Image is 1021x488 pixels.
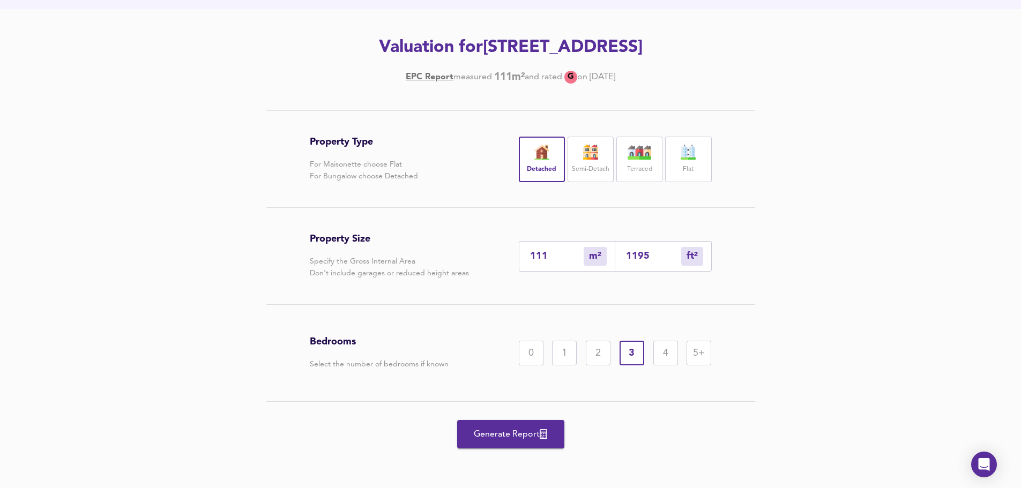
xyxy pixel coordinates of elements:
div: Terraced [616,137,662,182]
span: Generate Report [468,427,554,442]
div: measured [453,71,492,83]
div: 0 [519,341,543,365]
h3: Bedrooms [310,336,449,348]
div: m² [584,247,607,266]
div: 5+ [687,341,711,365]
div: [DATE] [406,71,615,84]
img: flat-icon [675,145,702,160]
img: house-icon [577,145,604,160]
button: Generate Report [457,420,564,448]
div: and rated [525,71,562,83]
input: Enter sqm [530,251,584,262]
input: Sqft [626,251,681,262]
div: 3 [620,341,644,365]
label: Flat [683,163,694,176]
div: 4 [653,341,678,365]
a: EPC Report [406,71,453,83]
img: house-icon [528,145,555,160]
div: Detached [519,137,565,182]
p: Specify the Gross Internal Area Don't include garages or reduced height areas [310,256,469,279]
div: Semi-Detach [568,137,614,182]
img: house-icon [626,145,653,160]
h3: Property Type [310,136,418,148]
label: Detached [527,163,556,176]
h2: Valuation for [STREET_ADDRESS] [207,36,814,59]
div: Flat [665,137,711,182]
p: For Maisonette choose Flat For Bungalow choose Detached [310,159,418,182]
div: 2 [586,341,610,365]
div: G [564,71,577,84]
div: on [577,71,587,83]
h3: Property Size [310,233,469,245]
label: Semi-Detach [572,163,609,176]
label: Terraced [627,163,652,176]
div: m² [681,247,703,266]
div: Open Intercom Messenger [971,452,997,477]
div: 1 [552,341,577,365]
p: Select the number of bedrooms if known [310,358,449,370]
b: 111 m² [494,71,525,83]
